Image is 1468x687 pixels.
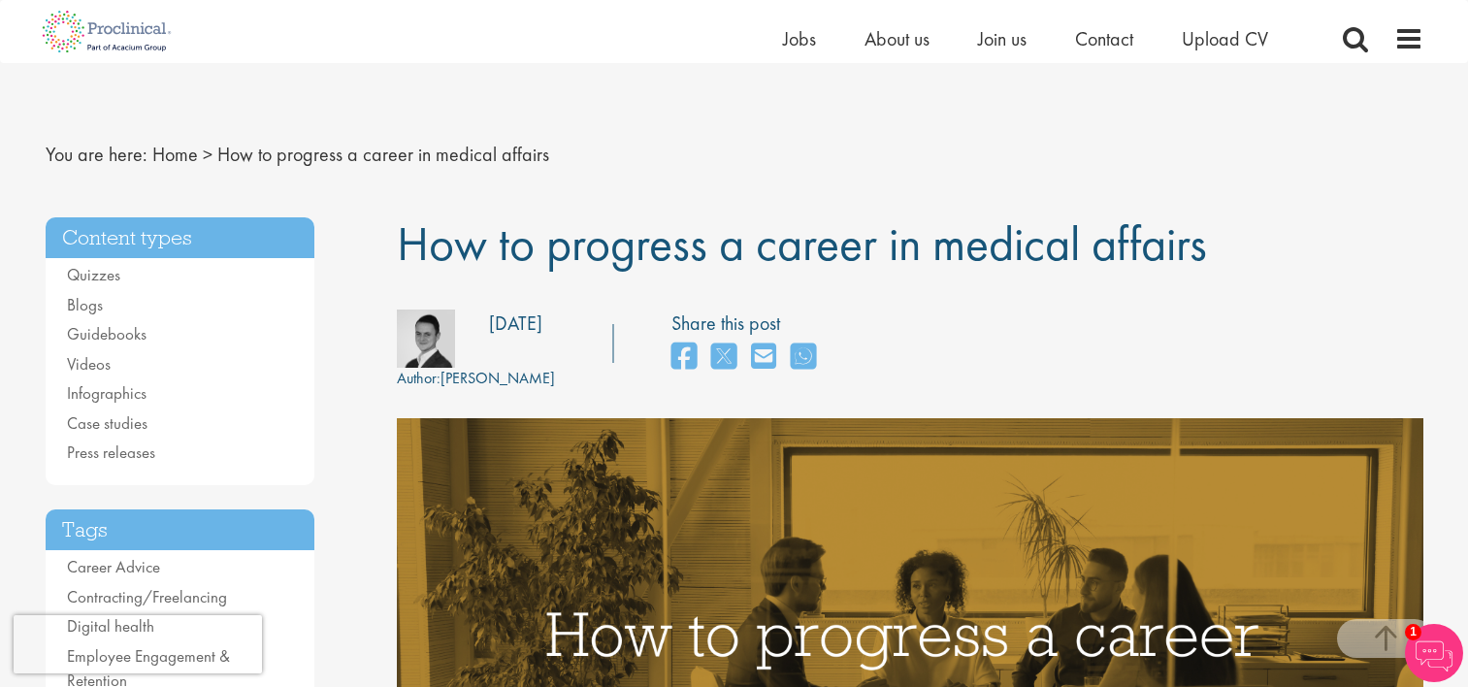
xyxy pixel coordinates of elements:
span: How to progress a career in medical affairs [217,142,549,167]
a: Jobs [783,26,816,51]
div: [PERSON_NAME] [397,368,555,390]
a: Upload CV [1182,26,1268,51]
span: You are here: [46,142,147,167]
img: bdc0b4ec-42d7-4011-3777-08d5c2039240 [397,310,455,368]
label: Share this post [671,310,826,338]
a: share on email [751,337,776,378]
h3: Content types [46,217,315,259]
span: How to progress a career in medical affairs [397,213,1207,275]
span: 1 [1405,624,1421,640]
a: Quizzes [67,264,120,285]
a: breadcrumb link [152,142,198,167]
a: Videos [67,353,111,375]
a: Contact [1075,26,1133,51]
div: [DATE] [489,310,542,338]
a: About us [864,26,930,51]
iframe: reCAPTCHA [14,615,262,673]
a: Guidebooks [67,323,147,344]
span: > [203,142,212,167]
a: Infographics [67,382,147,404]
a: Join us [978,26,1027,51]
img: Chatbot [1405,624,1463,682]
a: Case studies [67,412,147,434]
a: Blogs [67,294,103,315]
span: Author: [397,368,440,388]
a: Career Advice [67,556,160,577]
a: share on facebook [671,337,697,378]
a: Press releases [67,442,155,463]
a: share on twitter [711,337,736,378]
h3: Tags [46,509,315,551]
a: share on whats app [791,337,816,378]
a: Contracting/Freelancing [67,586,227,607]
